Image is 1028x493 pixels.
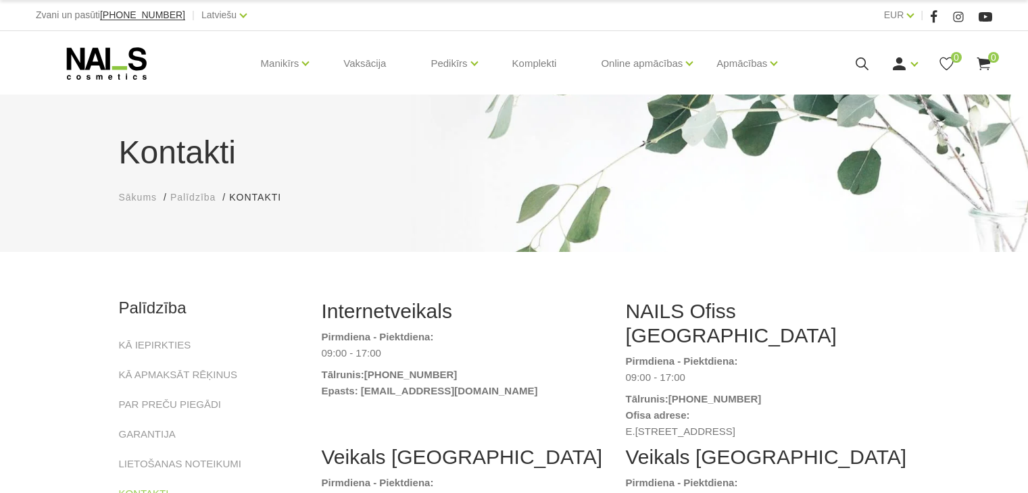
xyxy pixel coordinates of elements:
[626,355,738,367] strong: Pirmdiena - Piektdiena:
[975,55,992,72] a: 0
[431,36,467,90] a: Pedikīrs
[626,445,910,469] h2: Veikals [GEOGRAPHIC_DATA]
[119,128,910,177] h1: Kontakti
[170,190,216,205] a: Palīdzība
[119,192,157,203] span: Sākums
[119,190,157,205] a: Sākums
[170,192,216,203] span: Palīdzība
[364,367,458,383] a: [PHONE_NUMBER]
[333,31,397,96] a: Vaksācija
[322,331,434,342] strong: Pirmdiena - Piektdiena:
[322,477,434,488] strong: Pirmdiena - Piektdiena:
[36,7,185,24] div: Zvani un pasūti
[626,299,910,348] h2: NAILS Ofiss [GEOGRAPHIC_DATA]
[501,31,568,96] a: Komplekti
[100,9,185,20] span: [PHONE_NUMBER]
[119,396,221,413] a: PAR PREČU PIEGĀDI
[322,299,606,323] h2: Internetveikals
[601,36,683,90] a: Online apmācības
[192,7,195,24] span: |
[119,299,301,317] h2: Palīdzība
[988,52,999,63] span: 0
[100,10,185,20] a: [PHONE_NUMBER]
[626,369,910,386] dd: 09:00 - 17:00
[626,423,910,440] dd: E.[STREET_ADDRESS]
[201,7,237,23] a: Latviešu
[119,337,191,353] a: KĀ IEPIRKTIES
[626,409,690,421] strong: Ofisa adrese:
[361,369,364,380] strong: :
[119,456,241,472] a: LIETOŠANAS NOTEIKUMI
[884,7,904,23] a: EUR
[626,393,668,405] strong: Tālrunis:
[119,367,238,383] a: KĀ APMAKSĀT RĒĶINUS
[119,426,176,442] a: GARANTIJA
[626,477,738,488] strong: Pirmdiena - Piektdiena:
[322,445,606,469] h2: Veikals [GEOGRAPHIC_DATA]
[322,345,606,361] dd: 09:00 - 17:00
[668,391,762,407] a: [PHONE_NUMBER]
[938,55,955,72] a: 0
[322,369,361,380] strong: Tālrunis
[229,190,295,205] li: Kontakti
[322,385,538,396] strong: Epasts: [EMAIL_ADDRESS][DOMAIN_NAME]
[951,52,962,63] span: 0
[921,7,923,24] span: |
[261,36,299,90] a: Manikīrs
[716,36,767,90] a: Apmācības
